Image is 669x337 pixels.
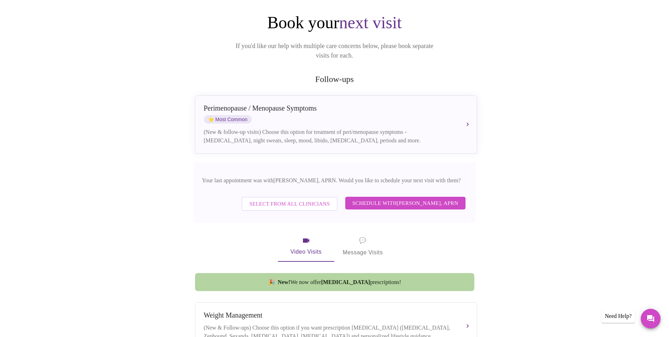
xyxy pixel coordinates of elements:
[286,236,326,257] span: Video Visits
[249,199,330,208] span: Select from All Clinicians
[339,13,402,32] span: next visit
[601,309,635,323] div: Need Help?
[194,75,476,84] h2: Follow-ups
[204,311,454,319] div: Weight Management
[343,236,383,258] span: Message Visits
[242,197,337,211] button: Select from All Clinicians
[204,104,454,112] div: Perimenopause / Menopause Symptoms
[268,279,275,285] span: new
[641,309,661,329] button: Messages
[194,12,476,33] h1: Book your
[204,115,252,124] span: Most Common
[352,199,458,208] span: Schedule with [PERSON_NAME], APRN
[208,117,214,122] span: star
[204,128,454,145] div: (New & follow-up visits) Choose this option for treatment of peri/menopause symptoms - [MEDICAL_D...
[226,41,443,60] p: If you'd like our help with multiple care concerns below, please book separate visits for each.
[195,95,477,154] button: Perimenopause / Menopause SymptomsstarMost Common(New & follow-up visits) Choose this option for ...
[278,279,401,285] span: We now offer prescriptions!
[321,279,370,285] strong: [MEDICAL_DATA]
[202,176,467,185] p: Your last appointment was with [PERSON_NAME], APRN . Would you like to schedule your next visit w...
[278,279,291,285] strong: New!
[359,236,366,246] span: message
[345,197,466,209] button: Schedule with[PERSON_NAME], APRN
